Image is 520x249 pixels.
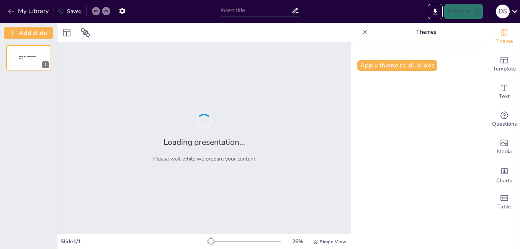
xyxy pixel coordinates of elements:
div: 1 [42,61,49,68]
span: Single View [320,239,346,245]
div: Add a table [489,188,520,216]
div: 1 [6,45,51,70]
input: Insert title [221,5,291,16]
span: Questions [492,120,517,128]
span: Template [493,65,516,73]
div: Change the overall theme [489,23,520,51]
span: Position [81,28,90,37]
button: D S [496,4,510,19]
span: Charts [496,177,512,185]
button: My Library [6,5,52,17]
div: D S [496,5,510,18]
button: Apply theme to all slides [357,60,437,71]
p: Themes [371,23,481,41]
div: Add charts and graphs [489,161,520,188]
div: Slide 1 / 1 [61,238,207,245]
span: Text [499,92,510,101]
span: Theme [495,37,513,46]
div: Saved [58,8,82,15]
button: Export to PowerPoint [428,4,443,19]
div: Layout [61,26,73,39]
button: Present [444,4,482,19]
div: 26 % [288,238,307,245]
div: Get real-time input from your audience [489,106,520,133]
span: Media [497,147,512,156]
div: Add ready made slides [489,51,520,78]
span: Sendsteps presentation editor [19,56,36,60]
div: Add images, graphics, shapes or video [489,133,520,161]
button: Add slide [4,27,53,39]
p: Please wait while we prepare your content [153,155,255,162]
span: Table [497,203,511,211]
div: Add text boxes [489,78,520,106]
h2: Loading presentation... [164,137,245,147]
